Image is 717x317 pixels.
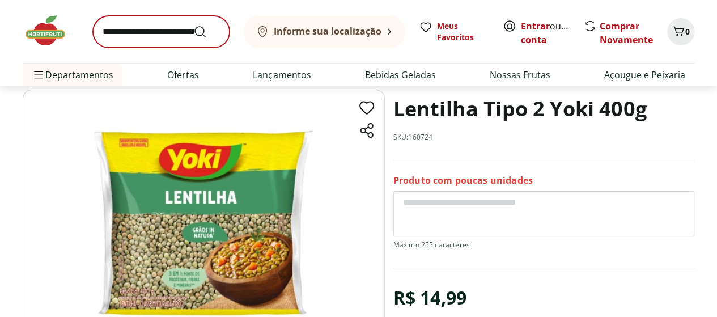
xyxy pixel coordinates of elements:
b: Informe sua localização [274,25,381,37]
p: Produto com poucas unidades [393,174,533,187]
span: 0 [685,26,690,37]
a: Açougue e Peixaria [604,68,685,82]
button: Submit Search [193,25,220,39]
a: Entrar [521,20,550,32]
a: Nossas Frutas [490,68,550,82]
a: Lançamentos [253,68,311,82]
button: Informe sua localização [243,16,405,48]
span: Departamentos [32,61,113,88]
span: ou [521,19,571,47]
p: SKU: 160724 [393,133,433,142]
a: Bebidas Geladas [365,68,436,82]
span: Meus Favoritos [437,20,489,43]
div: R$ 14,99 [393,282,466,314]
a: Meus Favoritos [419,20,489,43]
input: search [93,16,230,48]
button: Menu [32,61,45,88]
a: Criar conta [521,20,583,46]
button: Carrinho [667,18,694,45]
a: Comprar Novamente [600,20,653,46]
a: Ofertas [167,68,199,82]
img: Hortifruti [23,14,79,48]
h1: Lentilha Tipo 2 Yoki 400g [393,90,647,128]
